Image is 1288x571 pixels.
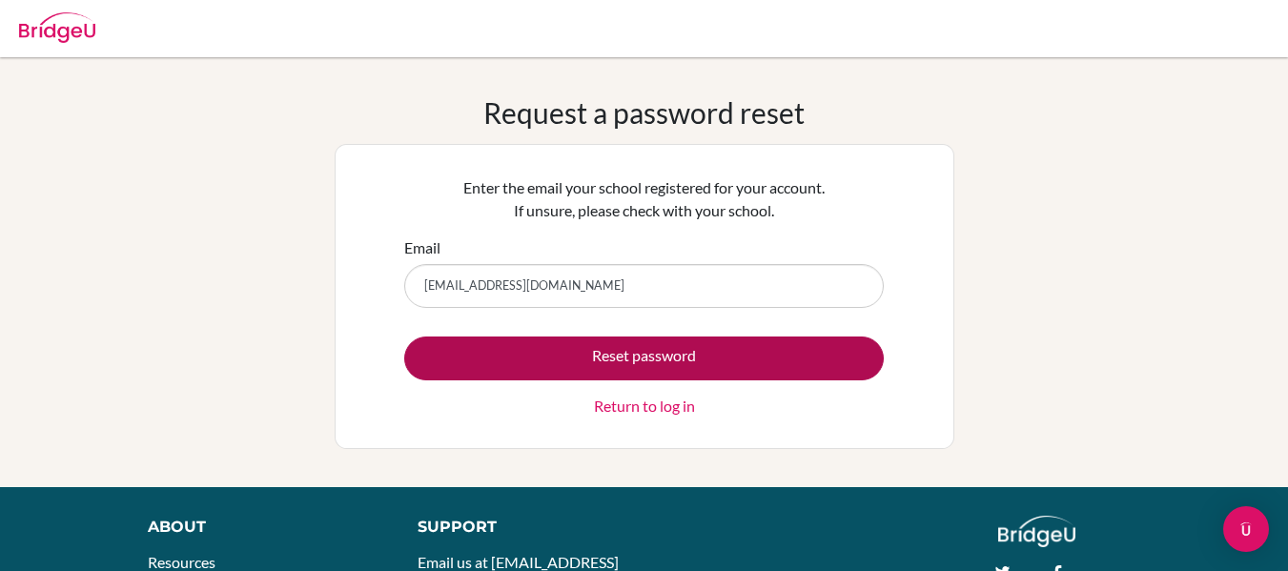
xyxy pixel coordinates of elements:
[404,336,884,380] button: Reset password
[594,395,695,418] a: Return to log in
[483,95,805,130] h1: Request a password reset
[418,516,625,539] div: Support
[148,516,375,539] div: About
[148,553,215,571] a: Resources
[998,516,1075,547] img: logo_white@2x-f4f0deed5e89b7ecb1c2cc34c3e3d731f90f0f143d5ea2071677605dd97b5244.png
[404,236,440,259] label: Email
[1223,506,1269,552] div: Open Intercom Messenger
[19,12,95,43] img: Bridge-U
[404,176,884,222] p: Enter the email your school registered for your account. If unsure, please check with your school.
